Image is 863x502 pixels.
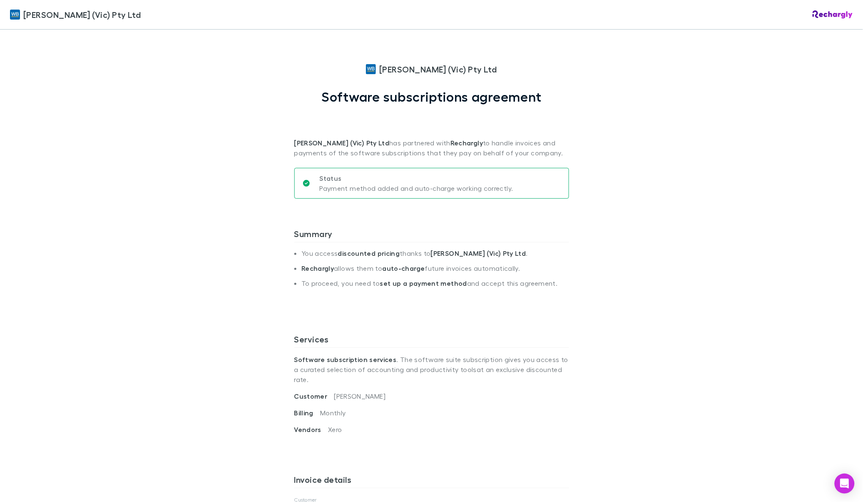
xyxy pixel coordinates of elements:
[321,89,542,105] h1: Software subscriptions agreement
[431,249,526,257] strong: [PERSON_NAME] (Vic) Pty Ltd
[366,64,376,74] img: William Buck (Vic) Pty Ltd's Logo
[10,10,20,20] img: William Buck (Vic) Pty Ltd's Logo
[294,105,569,158] p: has partnered with to handle invoices and payments of the software subscriptions that they pay on...
[23,8,141,21] span: [PERSON_NAME] (Vic) Pty Ltd
[320,183,513,193] p: Payment method added and auto-charge working correctly.
[320,409,346,417] span: Monthly
[320,173,513,183] p: Status
[294,229,569,242] h3: Summary
[294,139,390,147] strong: [PERSON_NAME] (Vic) Pty Ltd
[835,474,855,494] div: Open Intercom Messenger
[334,392,385,400] span: [PERSON_NAME]
[294,334,569,347] h3: Services
[294,348,569,391] p: . The software suite subscription gives you access to a curated selection of accounting and produ...
[301,249,569,264] li: You access thanks to .
[379,63,497,75] span: [PERSON_NAME] (Vic) Pty Ltd
[338,249,400,257] strong: discounted pricing
[301,264,569,279] li: allows them to future invoices automatically.
[294,355,397,364] strong: Software subscription services
[450,139,483,147] strong: Rechargly
[294,409,321,417] span: Billing
[294,425,328,434] span: Vendors
[301,264,334,272] strong: Rechargly
[294,392,334,400] span: Customer
[380,279,467,287] strong: set up a payment method
[328,425,342,433] span: Xero
[813,10,853,19] img: Rechargly Logo
[301,279,569,294] li: To proceed, you need to and accept this agreement.
[294,475,569,488] h3: Invoice details
[383,264,425,272] strong: auto-charge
